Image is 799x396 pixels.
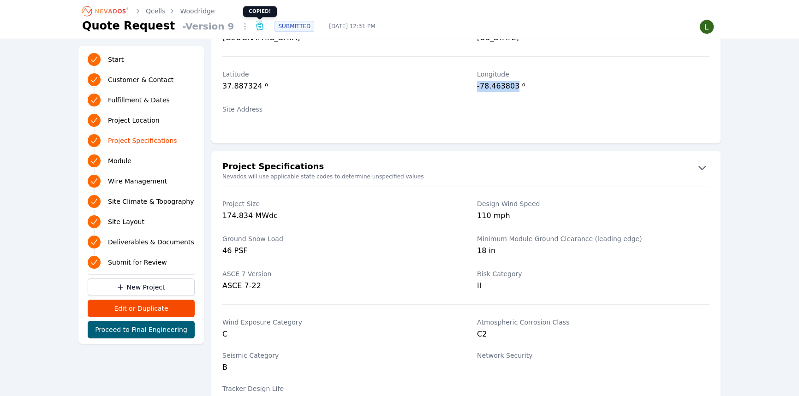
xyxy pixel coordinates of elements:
small: Nevados will use applicable state codes to determine unspecified values [211,173,721,180]
a: Qcells [146,6,165,16]
a: New Project [88,278,195,296]
span: Project Specifications [108,136,177,145]
nav: Breadcrumb [82,4,215,18]
label: Risk Category [477,269,710,278]
span: [DATE] 12:31 PM [322,23,382,30]
div: C [222,329,455,340]
span: Fulfillment & Dates [108,95,170,105]
div: 37.887324 º [222,81,455,94]
div: 18 in [477,245,710,258]
a: Woodridge [180,6,215,16]
h2: Project Specifications [222,160,324,175]
label: Tracker Design Life [222,384,455,393]
span: Start [108,55,124,64]
label: Design Wind Speed [477,199,710,208]
label: Project Size [222,199,455,208]
nav: Progress [88,51,195,271]
span: - Version 9 [179,20,238,33]
button: Project Specifications [211,160,721,175]
button: Proceed to Final Engineering [88,321,195,338]
span: Site Layout [108,217,144,226]
div: 110 mph [477,210,710,223]
label: Latitude [222,70,455,79]
div: 46 PSF [222,245,455,258]
label: Longitude [477,70,710,79]
label: Wind Exposure Category [222,318,455,327]
span: Deliverables & Documents [108,237,194,247]
div: ASCE 7-22 [222,280,455,291]
label: Network Security [477,351,710,360]
div: 174.834 MWdc [222,210,455,223]
span: Submit for Review [108,258,167,267]
label: Minimum Module Ground Clearance (leading edge) [477,234,710,243]
img: Lamar Washington [699,19,714,34]
span: Module [108,156,131,165]
span: Copied! [243,6,276,17]
div: B [222,362,455,373]
div: II [477,280,710,291]
label: Seismic Category [222,351,455,360]
div: C2 [477,329,710,340]
button: Edit or Duplicate [88,300,195,317]
label: Ground Snow Load [222,234,455,243]
h1: Quote Request [82,18,175,33]
label: ASCE 7 Version [222,269,455,278]
span: Project Location [108,116,160,125]
div: -78.463803 º [477,81,710,94]
span: Wire Management [108,177,167,186]
label: Atmospheric Corrosion Class [477,318,710,327]
span: Customer & Contact [108,75,173,84]
button: Copied! [252,19,267,34]
span: Site Climate & Topography [108,197,194,206]
label: Site Address [222,105,455,114]
div: SUBMITTED [274,21,314,32]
